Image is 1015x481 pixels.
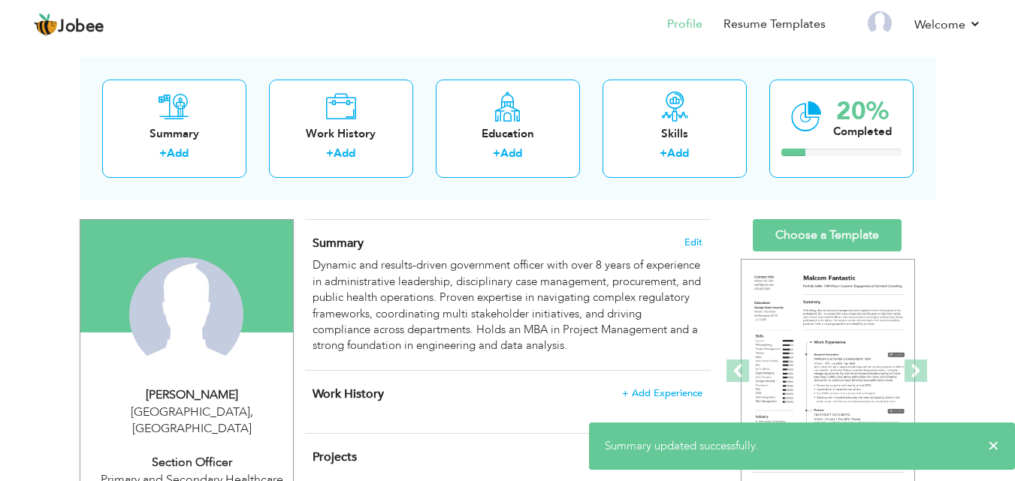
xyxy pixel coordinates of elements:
[159,146,167,161] label: +
[34,13,58,37] img: jobee.io
[493,146,500,161] label: +
[313,257,702,354] div: Dynamic and results-driven government officer with over 8 years of experience in administrative l...
[753,219,902,251] a: Choose a Template
[92,404,293,438] div: [GEOGRAPHIC_DATA] [GEOGRAPHIC_DATA]
[313,386,384,402] span: Work History
[313,236,702,251] h4: Adding a summary is a quick and easy way to highlight your experience and interests.
[313,386,702,401] h4: This helps to show the companies you have worked for.
[988,438,999,453] span: ×
[833,99,892,124] div: 20%
[92,454,293,471] div: Section Officer
[868,11,892,35] img: Profile Img
[326,146,334,161] label: +
[723,16,826,33] a: Resume Templates
[334,146,355,161] a: Add
[660,146,667,161] label: +
[914,16,981,34] a: Welcome
[667,16,702,33] a: Profile
[622,388,702,398] span: + Add Experience
[500,146,522,161] a: Add
[129,257,243,371] img: Hassan Ali
[92,386,293,404] div: [PERSON_NAME]
[448,126,568,142] div: Education
[58,19,104,35] span: Jobee
[34,13,104,37] a: Jobee
[281,126,401,142] div: Work History
[313,449,357,465] span: Projects
[313,449,702,464] h4: This helps to highlight the project, tools and skills you have worked on.
[684,237,702,248] span: Edit
[605,438,758,453] span: Summary updated successfully.
[667,146,689,161] a: Add
[313,235,364,251] span: Summary
[114,126,234,142] div: Summary
[615,126,735,142] div: Skills
[167,146,189,161] a: Add
[833,124,892,140] div: Completed
[250,404,253,420] span: ,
